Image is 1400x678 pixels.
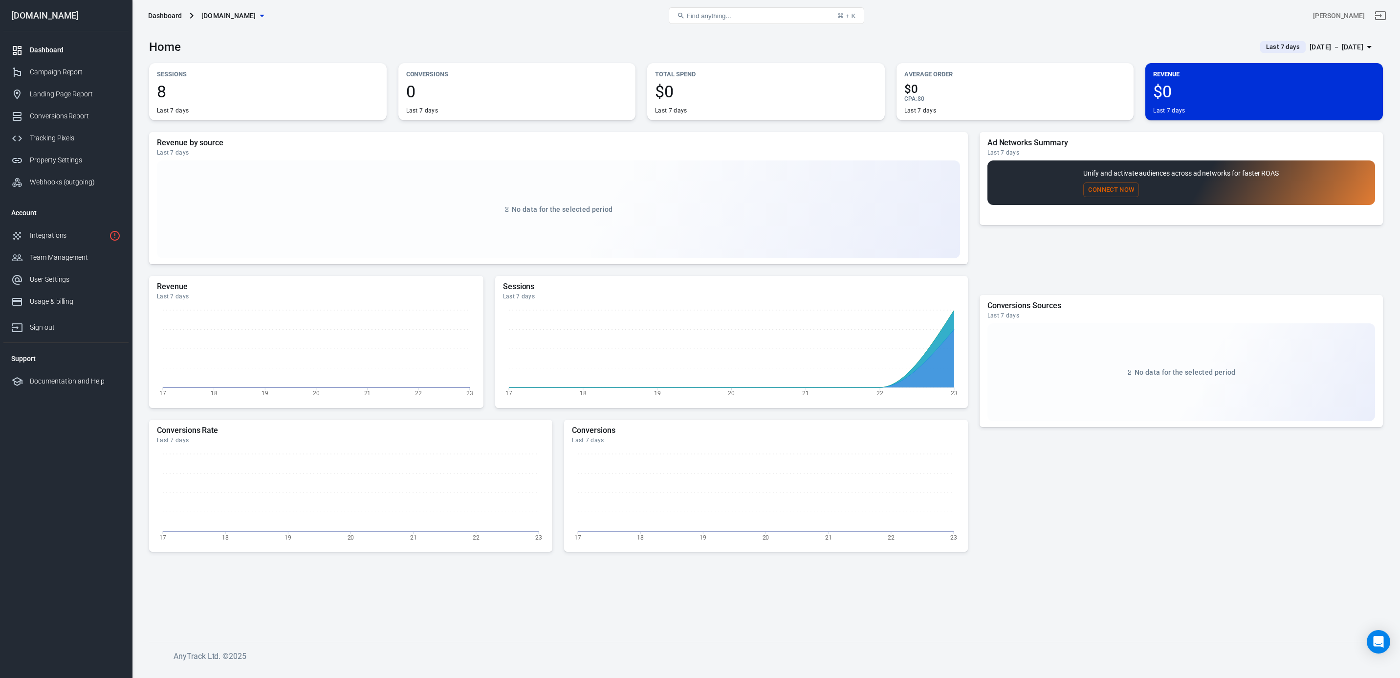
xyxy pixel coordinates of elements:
button: Connect Now [1083,182,1139,198]
span: No data for the selected period [512,205,612,213]
div: [DOMAIN_NAME] [3,11,129,20]
tspan: 19 [700,534,707,541]
div: Last 7 days [157,436,545,444]
div: Team Management [30,252,121,263]
h5: Ad Networks Summary [987,138,1375,148]
div: Last 7 days [987,149,1375,157]
button: Last 7 days[DATE] － [DATE] [1252,39,1383,55]
div: User Settings [30,274,121,285]
span: 0 [406,83,628,100]
div: Last 7 days [503,293,960,300]
p: Unify and activate audiences across ad networks for faster ROAS [1083,168,1279,179]
p: Average Order [904,69,1126,79]
div: Conversions Report [30,111,121,121]
div: Usage & billing [30,296,121,307]
tspan: 23 [950,534,957,541]
a: Conversions Report [3,105,129,127]
a: Landing Page Report [3,83,129,105]
tspan: 22 [876,390,883,397]
a: Team Management [3,247,129,269]
tspan: 23 [466,390,473,397]
a: Tracking Pixels [3,127,129,149]
tspan: 22 [888,534,895,541]
tspan: 21 [364,390,371,397]
tspan: 20 [348,534,354,541]
button: [DOMAIN_NAME] [197,7,268,25]
div: Last 7 days [1153,107,1185,114]
tspan: 21 [410,534,417,541]
span: Last 7 days [1262,42,1304,52]
p: Conversions [406,69,628,79]
a: Dashboard [3,39,129,61]
button: Find anything...⌘ + K [669,7,864,24]
div: Last 7 days [157,293,476,300]
span: $0 [918,95,924,102]
div: Dashboard [30,45,121,55]
div: Last 7 days [987,312,1375,319]
div: Last 7 days [157,107,189,114]
div: Last 7 days [655,107,687,114]
p: Sessions [157,69,379,79]
h5: Conversions Sources [987,301,1375,311]
div: Dashboard [148,11,182,21]
p: Total Spend [655,69,877,79]
div: Last 7 days [406,107,438,114]
div: Documentation and Help [30,376,121,386]
tspan: 23 [535,534,542,541]
tspan: 18 [222,534,229,541]
h3: Home [149,40,181,54]
a: Sign out [3,313,129,339]
h5: Sessions [503,282,960,292]
tspan: 19 [654,390,660,397]
span: $0 [655,83,877,100]
div: Last 7 days [572,436,960,444]
span: No data for the selected period [1135,368,1235,376]
tspan: 22 [415,390,422,397]
tspan: 17 [505,390,512,397]
tspan: 18 [637,534,644,541]
tspan: 20 [728,390,735,397]
h5: Conversions Rate [157,426,545,435]
a: Property Settings [3,149,129,171]
li: Account [3,201,129,225]
tspan: 17 [159,390,166,397]
a: Usage & billing [3,291,129,313]
div: ⌘ + K [837,12,855,20]
div: Webhooks (outgoing) [30,177,121,187]
a: Campaign Report [3,61,129,83]
h5: Conversions [572,426,960,435]
div: Last 7 days [904,107,936,114]
p: Revenue [1153,69,1375,79]
span: $0 [1153,83,1375,100]
div: Account id: 8mMXLX3l [1313,11,1365,21]
a: Webhooks (outgoing) [3,171,129,193]
div: Tracking Pixels [30,133,121,143]
div: Property Settings [30,155,121,165]
tspan: 17 [159,534,166,541]
span: $0 [904,83,1126,95]
tspan: 21 [802,390,809,397]
svg: 1 networks not verified yet [109,230,121,242]
span: CPA : [904,95,918,102]
tspan: 20 [313,390,320,397]
span: Find anything... [687,12,731,20]
h6: AnyTrack Ltd. © 2025 [174,650,907,662]
a: Integrations [3,225,129,247]
h5: Revenue by source [157,138,960,148]
tspan: 18 [211,390,218,397]
a: User Settings [3,269,129,291]
div: Landing Page Report [30,89,121,99]
tspan: 18 [580,390,587,397]
tspan: 19 [262,390,268,397]
tspan: 22 [473,534,480,541]
tspan: 19 [284,534,291,541]
span: 8 [157,83,379,100]
a: Sign out [1369,4,1392,27]
div: Open Intercom Messenger [1367,630,1390,654]
span: protsotsil.shop [201,10,256,22]
tspan: 21 [825,534,832,541]
div: Campaign Report [30,67,121,77]
tspan: 20 [763,534,769,541]
div: Last 7 days [157,149,960,157]
div: Integrations [30,230,105,241]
